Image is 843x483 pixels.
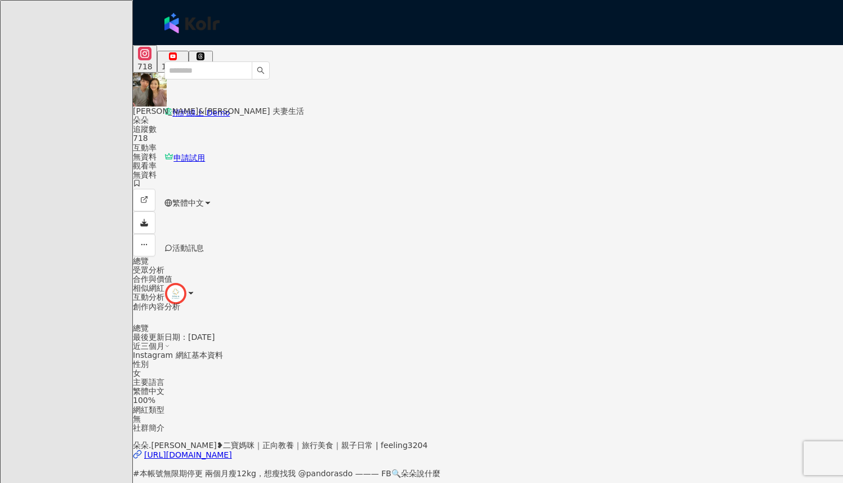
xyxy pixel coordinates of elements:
[172,243,204,252] span: 活動訊息
[133,161,843,170] div: 觀看率
[133,134,148,143] span: 718
[133,351,843,360] div: Instagram 網紅基本資料
[133,360,843,369] div: 性別
[133,378,843,387] div: 主要語言
[162,62,184,71] div: 1,540
[133,302,843,311] div: 創作內容分析
[164,13,220,33] img: logo
[133,414,141,423] span: 無
[133,45,157,73] button: 718
[133,469,440,478] span: #本帳號無限期停更 兩個月瘦12kg，想瘦找我 @pandorasdo ——— FB🔍朵朵說什麼
[133,369,843,378] div: 女
[133,152,157,161] span: 無資料
[133,423,843,432] div: 社群簡介
[133,396,155,405] span: 100%
[133,256,843,265] div: 總覽
[133,143,843,152] div: 互動率
[133,107,843,116] div: [PERSON_NAME]&[PERSON_NAME] 夫妻生活
[133,342,843,351] div: 近三個月
[157,51,189,73] button: 1,540
[137,62,153,71] div: 718
[133,441,427,450] span: 朵朵.[PERSON_NAME]❥二寶媽咪｜正向教養｜旅行美食｜親子日常 | feeling3204
[144,450,232,459] div: [URL][DOMAIN_NAME]
[133,265,843,274] div: 受眾分析
[189,51,213,73] button: 225
[133,283,843,293] div: 相似網紅
[133,405,843,414] div: 網紅類型
[257,67,265,74] span: search
[133,125,843,134] div: 追蹤數
[133,170,157,179] span: 無資料
[133,324,843,333] div: 總覽
[133,450,843,460] a: [URL][DOMAIN_NAME]
[133,387,843,396] div: 繁體中文
[133,274,843,283] div: 合作與價值
[133,333,843,342] div: 最後更新日期：[DATE]
[133,293,843,302] div: 互動分析
[133,73,167,107] img: KOL Avatar
[133,116,149,125] span: 朵朵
